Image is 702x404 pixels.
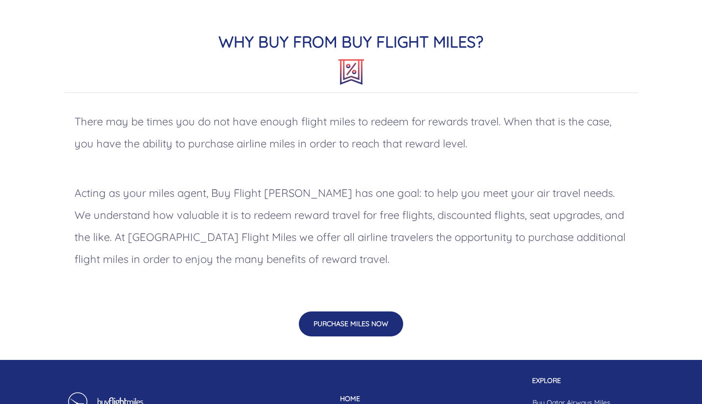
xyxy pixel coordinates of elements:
h2: WHY BUY FROM BUY FLIGHT MILES? [65,32,638,93]
a: PURCHASE MILES NOW [299,318,403,328]
p: Acting as your miles agent, Buy Flight [PERSON_NAME] has one goal: to help you meet your air trav... [65,172,638,280]
button: PURCHASE MILES NOW [299,311,403,336]
p: There may be times you do not have enough flight miles to redeem for rewards travel. When that is... [65,101,638,165]
p: EXPLORE [525,376,638,386]
img: about-icon [339,59,364,85]
p: HOME [333,394,419,404]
